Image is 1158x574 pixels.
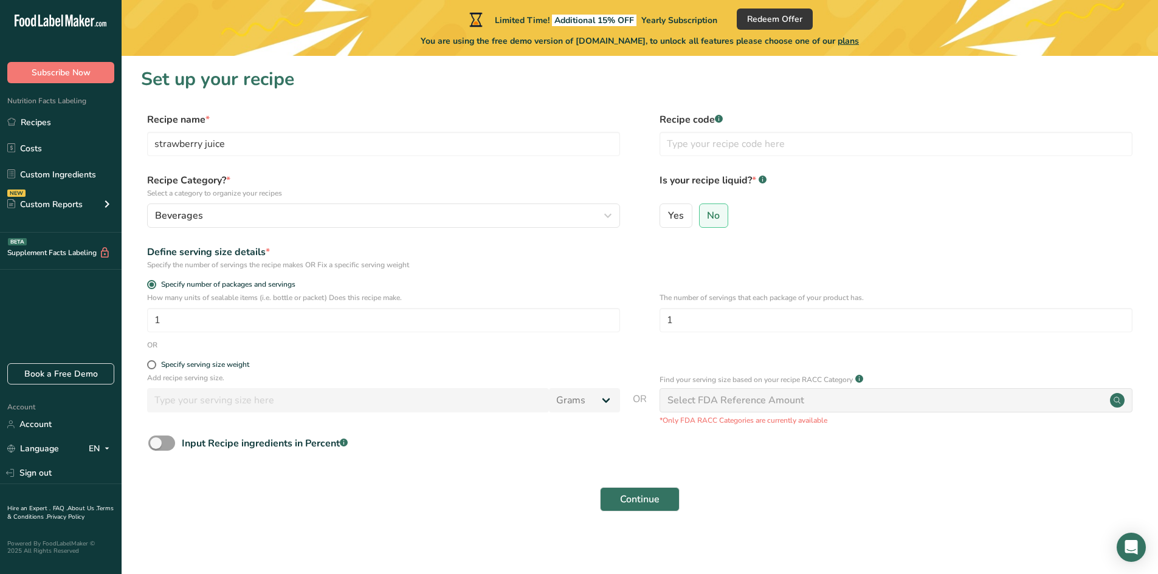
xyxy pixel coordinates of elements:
a: About Us . [67,504,97,513]
a: Terms & Conditions . [7,504,114,521]
a: Language [7,438,59,459]
input: Type your recipe name here [147,132,620,156]
p: Select a category to organize your recipes [147,188,620,199]
a: Privacy Policy [47,513,84,521]
div: Define serving size details [147,245,620,259]
div: EN [89,442,114,456]
button: Subscribe Now [7,62,114,83]
span: No [707,210,720,222]
div: BETA [8,238,27,245]
div: Limited Time! [467,12,717,27]
span: Redeem Offer [747,13,802,26]
p: Find your serving size based on your recipe RACC Category [660,374,853,385]
a: Book a Free Demo [7,363,114,384]
input: Type your recipe code here [660,132,1132,156]
span: Yearly Subscription [641,15,717,26]
label: Recipe name [147,112,620,127]
span: Beverages [155,208,203,223]
button: Redeem Offer [737,9,813,30]
p: How many units of sealable items (i.e. bottle or packet) Does this recipe make. [147,292,620,303]
span: Specify number of packages and servings [156,280,295,289]
div: Specify the number of servings the recipe makes OR Fix a specific serving weight [147,259,620,270]
p: Add recipe serving size. [147,372,620,383]
span: Yes [668,210,684,222]
input: Type your serving size here [147,388,549,412]
a: FAQ . [53,504,67,513]
div: Input Recipe ingredients in Percent [182,436,348,451]
span: plans [838,35,859,47]
button: Beverages [147,203,620,228]
div: OR [147,340,157,350]
label: Recipe code [660,112,1132,127]
span: Subscribe Now [32,66,91,79]
span: You are using the free demo version of [DOMAIN_NAME], to unlock all features please choose one of... [421,35,859,47]
label: Is your recipe liquid? [660,173,1132,199]
div: Open Intercom Messenger [1117,533,1146,562]
div: Custom Reports [7,198,83,211]
div: Powered By FoodLabelMaker © 2025 All Rights Reserved [7,540,114,555]
span: Additional 15% OFF [552,15,636,26]
div: NEW [7,190,26,197]
div: Specify serving size weight [161,360,249,369]
label: Recipe Category? [147,173,620,199]
span: OR [633,392,647,426]
p: The number of servings that each package of your product has. [660,292,1132,303]
div: Select FDA Reference Amount [667,393,804,408]
span: Continue [620,492,660,507]
h1: Set up your recipe [141,66,1139,93]
button: Continue [600,487,680,511]
p: *Only FDA RACC Categories are currently available [660,415,1132,426]
a: Hire an Expert . [7,504,50,513]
